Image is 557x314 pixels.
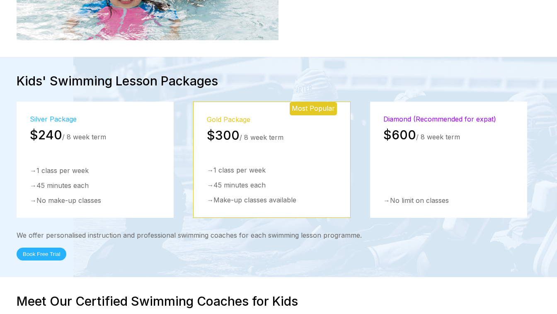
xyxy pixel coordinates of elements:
div: → 1 class per week [30,166,160,175]
div: → 1 class per week [207,166,337,174]
div: / 8 week term [207,128,337,143]
div: We offer personalised instruction and professional swimming coaches for each swimming lesson prog... [17,231,540,239]
h3: Diamond (Recommended for expat) [383,115,514,123]
div: Most Popular [290,102,337,115]
div: / 8 week term [30,127,160,142]
span: $300 [207,128,240,143]
span: $240 [30,127,62,142]
div: → Make-up classes available [207,196,337,204]
h3: Gold Package [207,115,337,124]
div: → No make-up classes [30,196,160,204]
div: → 45 minutes each [207,181,337,189]
button: Book Free Trial [17,248,66,260]
div: → No limit on classes [383,196,514,204]
div: / 8 week term [383,127,514,142]
span: $600 [383,127,416,142]
h2: Kids' Swimming Lesson Packages [17,73,540,88]
h2: Meet Our Certified Swimming Coaches for Kids [17,294,540,309]
div: → 45 minutes each [30,181,160,190]
h3: Silver Package [30,115,160,123]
